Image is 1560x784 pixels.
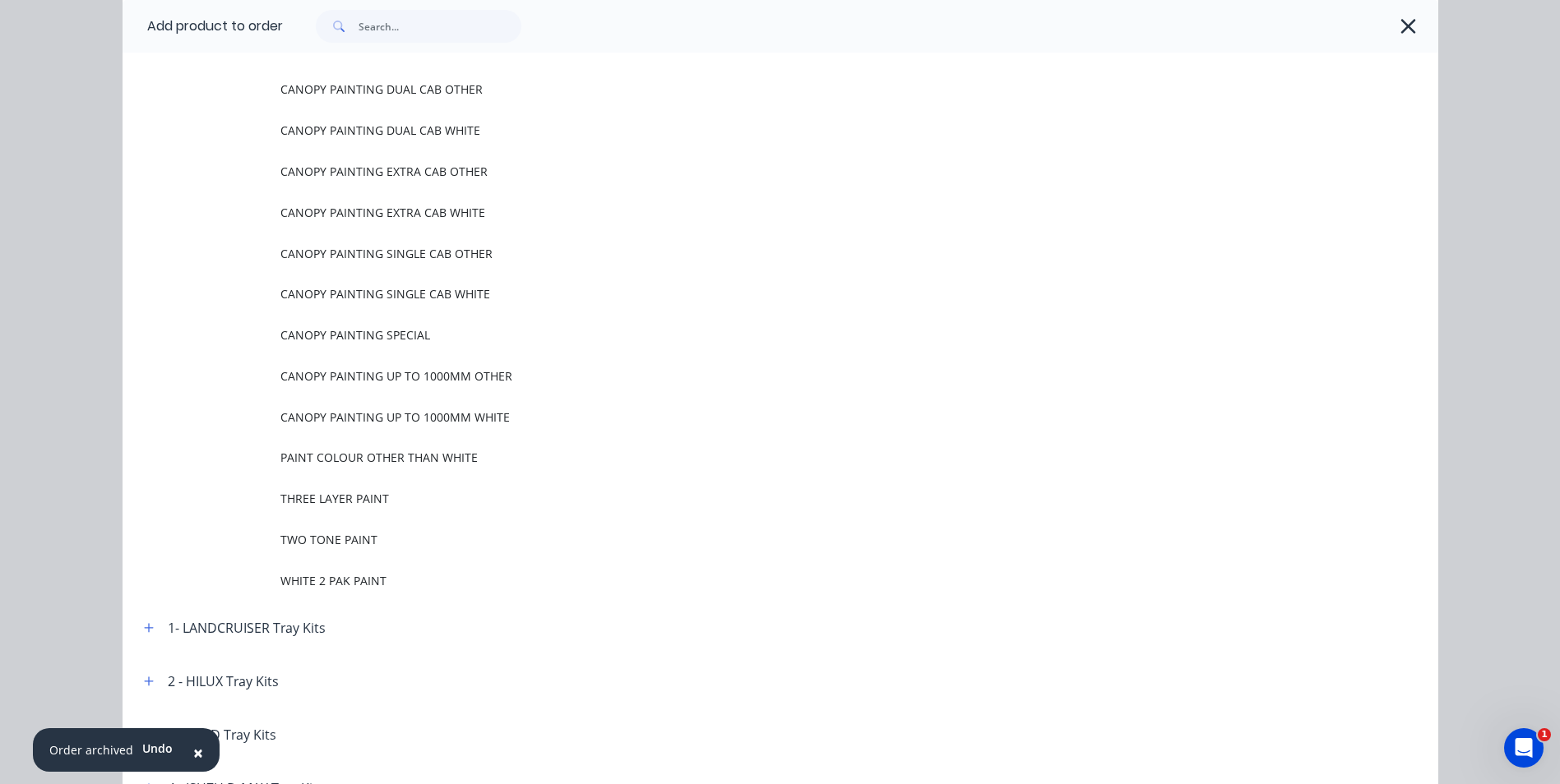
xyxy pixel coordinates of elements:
span: PAINT COLOUR OTHER THAN WHITE [280,449,1206,466]
iframe: Intercom live chat [1504,728,1544,768]
span: CANOPY PAINTING UP TO 1000MM WHITE [280,408,1206,426]
input: Search... [359,10,521,43]
span: CANOPY PAINTING UP TO 1000MM OTHER [280,367,1206,385]
span: CANOPY PAINTING EXTRA CAB WHITE [280,204,1206,221]
button: Undo [133,736,182,761]
span: CANOPY PAINTING SINGLE CAB WHITE [280,285,1206,302]
span: WHITE 2 PAK PAINT [280,572,1206,589]
span: 1 [1538,728,1551,741]
button: Close [177,733,220,772]
div: 3 - FORD Tray Kits [168,725,276,745]
div: Order archived [49,741,133,759]
span: CANOPY PAINTING EXTRA CAB OTHER [280,163,1206,180]
span: CANOPY PAINTING SINGLE CAB OTHER [280,245,1206,262]
span: THREE LAYER PAINT [280,490,1206,507]
span: TWO TONE PAINT [280,531,1206,548]
span: × [193,741,203,764]
span: CANOPY PAINTING DUAL CAB WHITE [280,122,1206,139]
div: 1- LANDCRUISER Tray Kits [168,618,326,638]
span: CANOPY PAINTING DUAL CAB OTHER [280,81,1206,98]
span: CANOPY PAINTING SPECIAL [280,326,1206,344]
div: 2 - HILUX Tray Kits [168,671,279,691]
